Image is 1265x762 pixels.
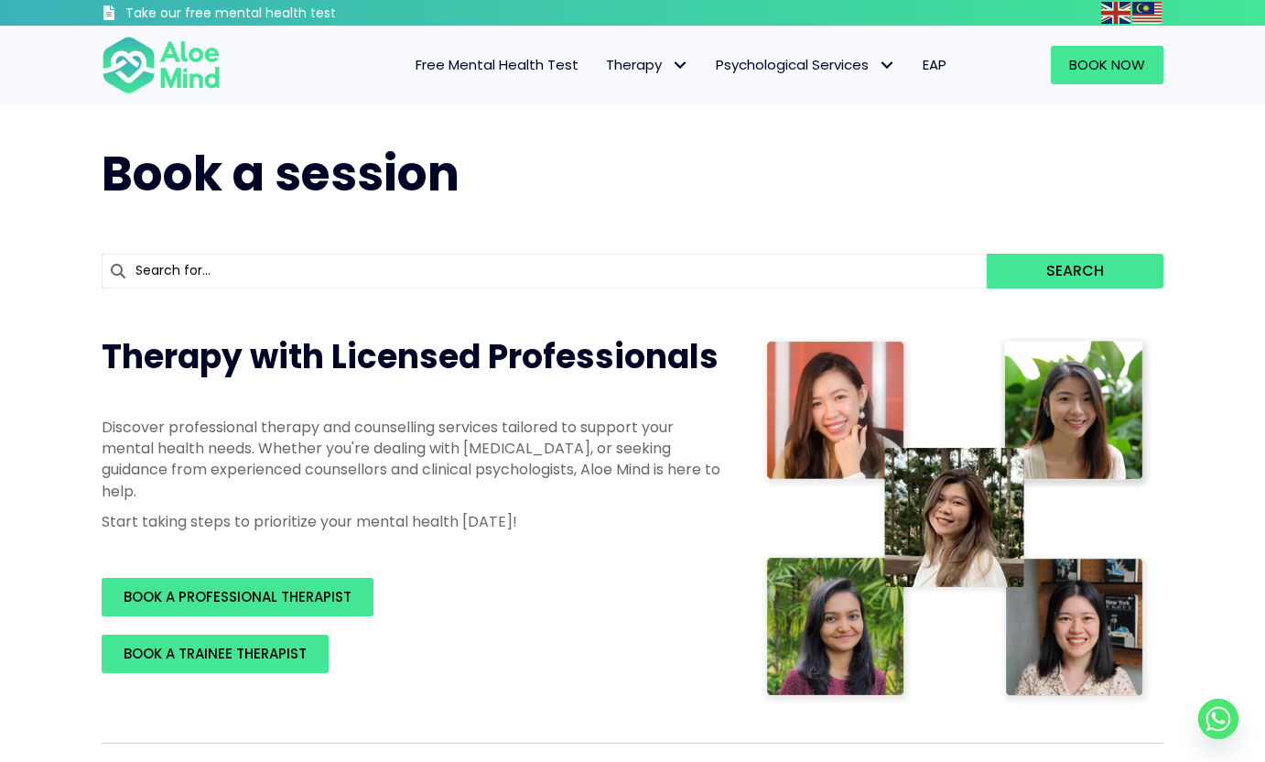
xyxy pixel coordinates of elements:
[244,46,960,84] nav: Menu
[909,46,960,84] a: EAP
[761,334,1152,706] img: Therapist collage
[987,254,1163,288] button: Search
[402,46,592,84] a: Free Mental Health Test
[873,52,900,79] span: Psychological Services: submenu
[606,55,688,74] span: Therapy
[102,254,987,288] input: Search for...
[716,55,895,74] span: Psychological Services
[1101,2,1130,24] img: en
[702,46,909,84] a: Psychological ServicesPsychological Services: submenu
[102,635,329,673] a: BOOK A TRAINEE THERAPIST
[1132,2,1163,23] a: Malay
[1101,2,1132,23] a: English
[102,333,719,380] span: Therapy with Licensed Professionals
[102,5,434,26] a: Take our free mental health test
[102,140,460,207] span: Book a session
[416,55,578,74] span: Free Mental Health Test
[102,35,221,95] img: Aloe mind Logo
[124,644,307,663] span: BOOK A TRAINEE THERAPIST
[666,52,693,79] span: Therapy: submenu
[592,46,702,84] a: TherapyTherapy: submenu
[1069,55,1145,74] span: Book Now
[124,587,351,606] span: BOOK A PROFESSIONAL THERAPIST
[1132,2,1162,24] img: ms
[102,417,724,502] p: Discover professional therapy and counselling services tailored to support your mental health nee...
[1051,46,1163,84] a: Book Now
[102,511,724,532] p: Start taking steps to prioritize your mental health [DATE]!
[1198,699,1238,739] a: Whatsapp
[125,5,434,23] h3: Take our free mental health test
[102,578,373,616] a: BOOK A PROFESSIONAL THERAPIST
[923,55,946,74] span: EAP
